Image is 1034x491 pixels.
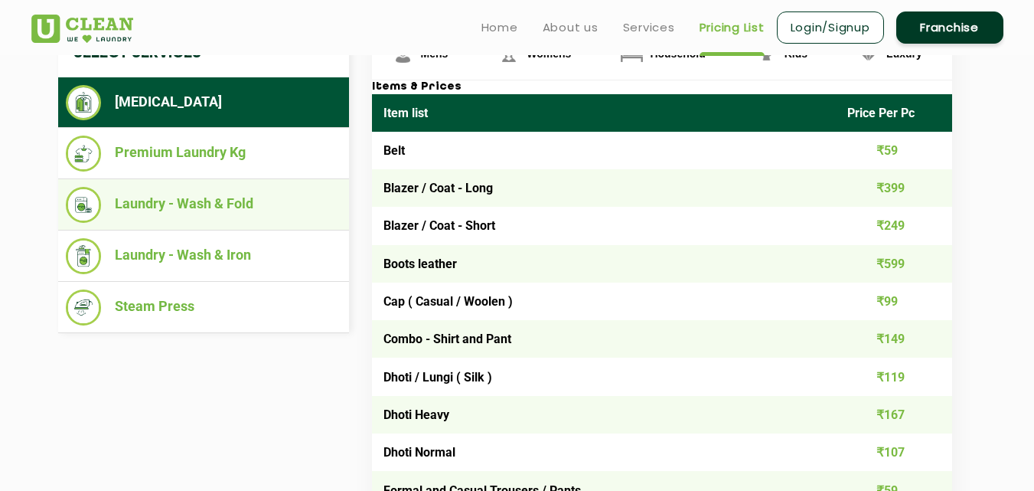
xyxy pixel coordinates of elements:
td: ₹599 [836,245,952,283]
td: ₹107 [836,434,952,471]
img: Laundry - Wash & Fold [66,187,102,223]
li: [MEDICAL_DATA] [66,85,341,120]
li: Premium Laundry Kg [66,136,341,172]
td: ₹399 [836,169,952,207]
td: Dhoti / Lungi ( Silk ) [372,358,837,395]
img: Steam Press [66,290,102,326]
a: Services [623,18,675,37]
td: Boots leather [372,245,837,283]
a: Franchise [896,11,1003,44]
td: Combo - Shirt and Pant [372,320,837,358]
th: Price Per Pc [836,94,952,132]
img: UClean Laundry and Dry Cleaning [31,15,133,43]
td: Cap ( Casual / Woolen ) [372,283,837,320]
a: Home [481,18,518,37]
td: ₹59 [836,132,952,169]
td: ₹149 [836,320,952,358]
li: Laundry - Wash & Iron [66,238,341,274]
img: Dry Cleaning [66,85,102,120]
td: Dhoti Normal [372,434,837,471]
td: Blazer / Coat - Short [372,207,837,244]
li: Laundry - Wash & Fold [66,187,341,223]
td: ₹119 [836,358,952,395]
a: About us [543,18,599,37]
td: Belt [372,132,837,169]
a: Login/Signup [777,11,884,44]
td: ₹249 [836,207,952,244]
td: Dhoti Heavy [372,396,837,434]
td: ₹167 [836,396,952,434]
td: Blazer / Coat - Long [372,169,837,207]
img: Premium Laundry Kg [66,136,102,172]
h3: Items & Prices [372,80,952,94]
a: Pricing List [700,18,765,37]
th: Item list [372,94,837,132]
li: Steam Press [66,290,341,326]
img: Laundry - Wash & Iron [66,238,102,274]
td: ₹99 [836,283,952,320]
